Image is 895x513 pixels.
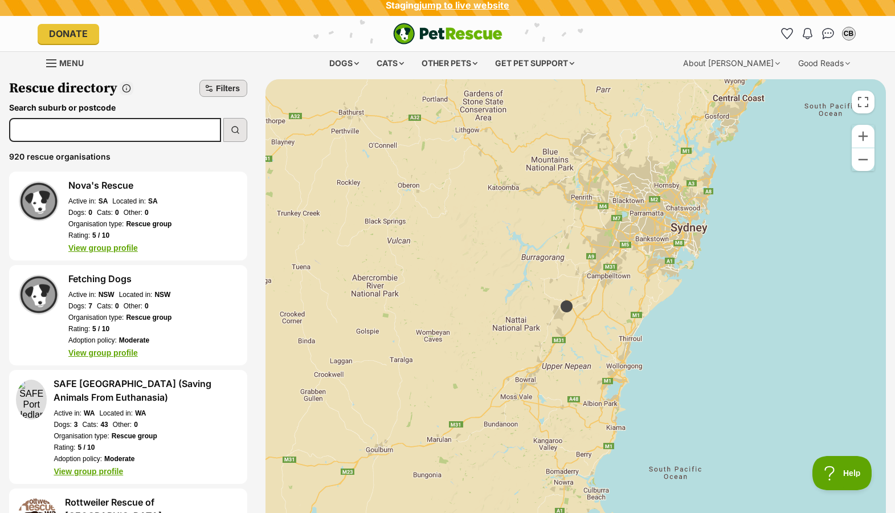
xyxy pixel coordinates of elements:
[100,420,108,429] span: 43
[92,231,109,240] span: 5 / 10
[68,197,96,206] span: Active in:
[112,197,146,206] span: Located in:
[99,290,115,299] span: NSW
[124,208,142,217] span: Other:
[819,25,837,43] a: Conversations
[9,172,247,260] button: Nova's Rescue profile pic Nova's Rescue Active in: SA Located in: SA Dogs: 0 Cats: 0 Other: 0 Org...
[77,443,95,452] span: 5 / 10
[68,231,90,240] span: Rating:
[68,290,96,299] span: Active in:
[9,102,221,113] label: Search suburb or postcode
[9,151,247,162] h2: 920 rescue organisations
[126,219,171,229] span: Rescue group
[840,25,858,43] button: My account
[68,324,90,333] span: Rating:
[59,58,84,68] span: Menu
[9,79,117,97] h1: Rescue directory
[68,336,117,345] span: Adoption policy:
[19,275,59,315] img: Fetching Dogs profile pic
[843,28,855,39] div: CB
[812,456,872,490] iframe: Help Scout Beacon - Open
[16,380,47,420] img: SAFE Port Hedland (Saving Animals From Euthanasia) profile pic
[154,290,170,299] span: NSW
[112,431,157,441] span: Rescue group
[321,52,367,75] div: Dogs
[393,23,502,44] a: PetRescue
[88,302,92,311] span: 7
[124,302,142,311] span: Other:
[74,420,78,429] span: 3
[778,25,796,43] a: Favourites
[88,208,92,217] span: 0
[119,336,149,345] span: Moderate
[68,272,171,286] h3: Fetching Dogs
[487,52,582,75] div: Get pet support
[38,24,99,43] a: Donate
[82,420,98,429] span: Cats:
[778,25,858,43] ul: Account quick links
[148,197,158,206] span: SA
[115,302,119,311] span: 0
[54,377,240,404] h3: SAFE [GEOGRAPHIC_DATA] (Saving Animals From Euthanasia)
[822,28,834,39] img: chat-41dd97257d64d25036548639549fe6c8038ab92f7586957e7f3b1b290dea8141.svg
[84,409,95,418] span: WA
[145,302,149,311] span: 0
[68,243,138,253] a: View group profile
[199,80,247,97] button: Filters
[115,208,119,217] span: 0
[46,52,92,72] a: Menu
[852,91,874,113] button: Toggle fullscreen view
[54,420,71,429] span: Dogs:
[119,290,153,299] span: Located in:
[216,83,240,94] span: Filters
[126,313,171,322] span: Rescue group
[369,52,412,75] div: Cats
[19,181,59,221] img: Nova's Rescue profile pic
[54,454,102,463] span: Adoption policy:
[99,197,108,206] span: SA
[799,25,817,43] button: Notifications
[54,467,123,476] a: View group profile
[97,302,113,311] span: Cats:
[790,52,858,75] div: Good Reads
[54,409,81,418] span: Active in:
[9,265,247,365] button: Fetching Dogs profile pic Fetching Dogs Active in: NSW Located in: NSW Dogs: 7 Cats: 0 Other: 0 O...
[852,125,874,148] button: Zoom in
[92,324,109,333] span: 5 / 10
[99,409,133,418] span: Located in:
[414,52,485,75] div: Other pets
[97,208,113,217] span: Cats:
[68,313,124,322] span: Organisation type:
[9,370,247,484] button: SAFE Port Hedland (Saving Animals From Euthanasia) profile pic SAFE [GEOGRAPHIC_DATA] (Saving Ani...
[393,23,502,44] img: logo-e224e6f780fb5917bec1dbf3a21bbac754714ae5b6737aabdf751b685950b380.svg
[145,208,149,217] span: 0
[54,431,109,441] span: Organisation type:
[135,409,146,418] span: WA
[68,178,171,192] h3: Nova's Rescue
[675,52,788,75] div: About [PERSON_NAME]
[134,420,138,429] span: 0
[113,420,132,429] span: Other:
[803,28,812,39] img: notifications-46538b983faf8c2785f20acdc204bb7945ddae34d4c08c2a6579f10ce5e182be.svg
[104,454,134,463] span: Moderate
[68,208,86,217] span: Dogs:
[852,148,874,171] button: Zoom out
[54,443,75,452] span: Rating:
[68,302,86,311] span: Dogs:
[68,219,124,229] span: Organisation type:
[68,348,138,357] a: View group profile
